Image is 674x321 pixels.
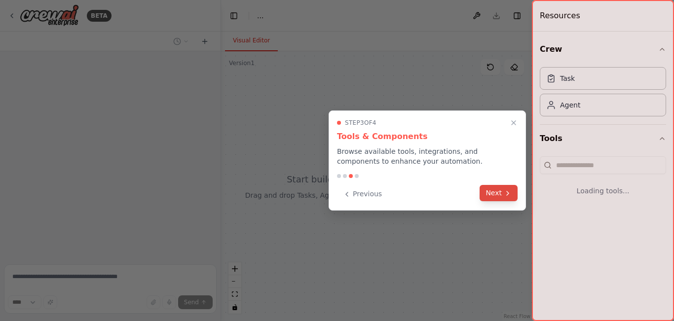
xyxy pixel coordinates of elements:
button: Hide left sidebar [227,9,241,23]
h3: Tools & Components [337,131,518,143]
button: Next [480,185,518,201]
span: Step 3 of 4 [345,119,376,127]
button: Previous [337,186,388,202]
button: Close walkthrough [508,117,520,129]
p: Browse available tools, integrations, and components to enhance your automation. [337,146,518,166]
